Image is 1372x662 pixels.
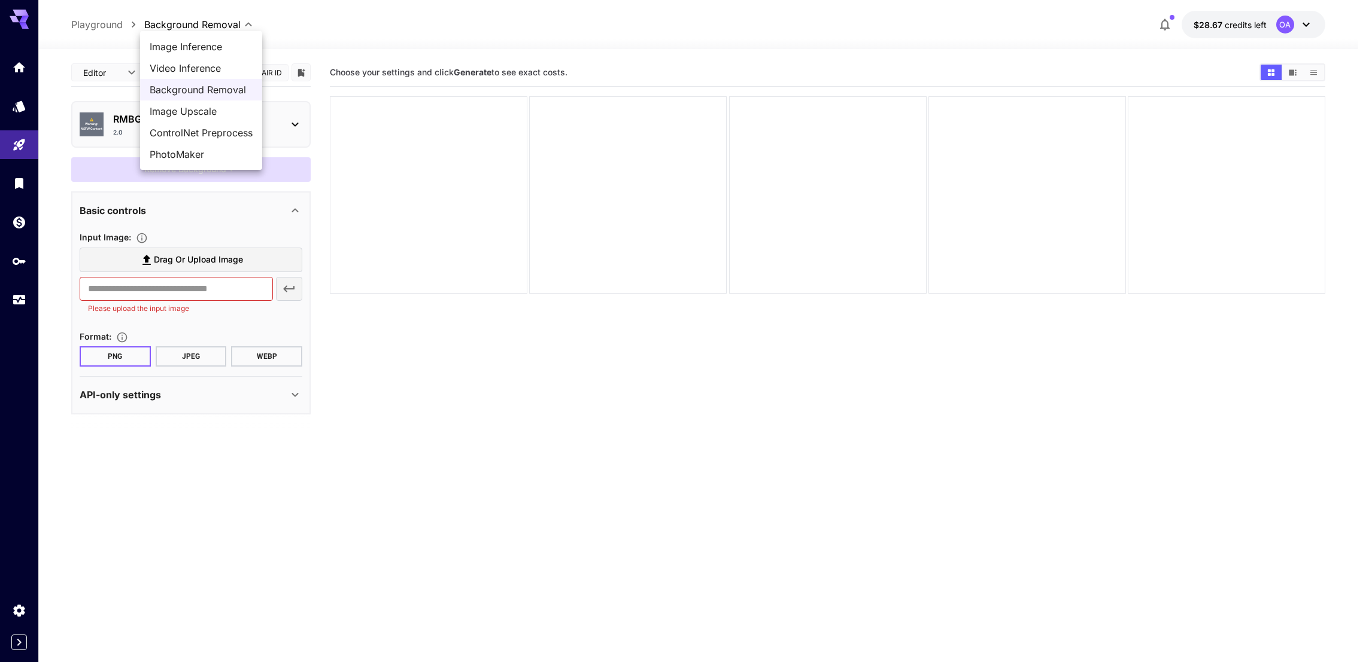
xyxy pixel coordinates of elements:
[150,61,253,75] span: Video Inference
[150,104,253,118] span: Image Upscale
[150,126,253,140] span: ControlNet Preprocess
[150,83,253,97] span: Background Removal
[150,39,253,54] span: Image Inference
[150,147,253,161] span: PhotoMaker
